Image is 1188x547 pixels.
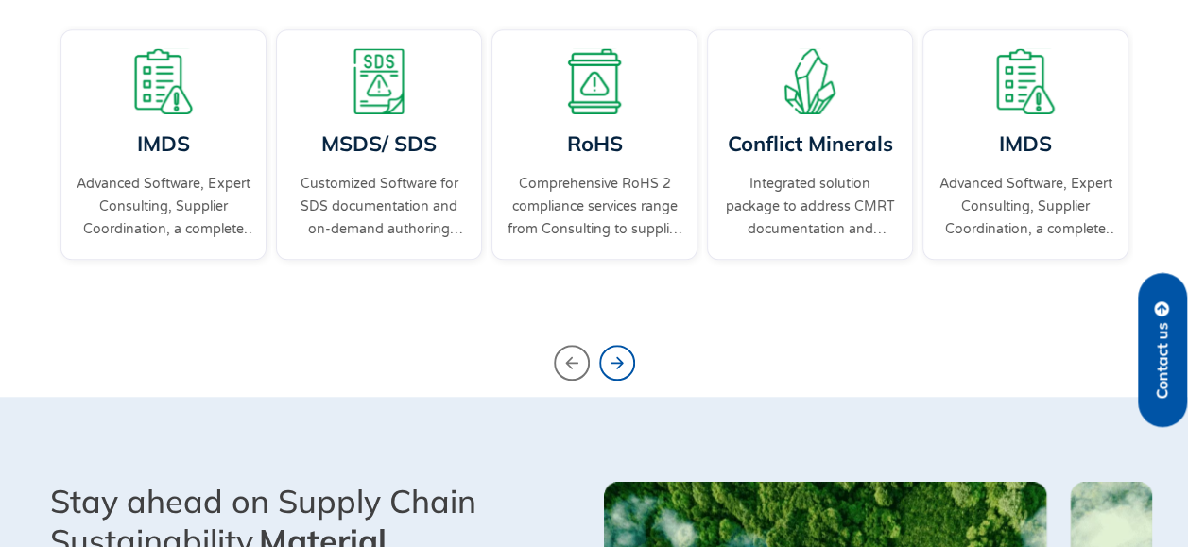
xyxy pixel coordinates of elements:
div: 2 / 4 [702,25,918,302]
img: A list board with a warning [992,48,1059,114]
a: IMDS [137,130,190,157]
div: 3 / 4 [918,25,1133,302]
a: RoHS [566,130,622,157]
a: Integrated solution package to address CMRT documentation and supplier engagement. [722,173,898,241]
a: Advanced Software, Expert Consulting, Supplier Coordination, a complete IMDS solution. [938,173,1113,241]
img: A list board with a warning [130,48,197,114]
img: A warning board with SDS displaying [346,48,412,114]
a: Advanced Software, Expert Consulting, Supplier Coordination, a complete IMDS solution. [76,173,251,241]
a: IMDS [999,130,1052,157]
a: Customized Software for SDS documentation and on-demand authoring services [291,173,467,241]
div: Carousel | Horizontal scrolling: Arrow Left & Right [56,25,1133,302]
a: Conflict Minerals [727,130,892,157]
div: 4 / 4 [271,25,487,302]
img: A board with a warning sign [561,48,628,114]
div: 1 / 4 [487,25,702,302]
div: Previous slide [554,345,590,381]
img: A representation of minerals [777,48,843,114]
div: Next slide [599,345,635,381]
a: MSDS/ SDS [321,130,437,157]
a: Comprehensive RoHS 2 compliance services range from Consulting to supplier engagement... [507,173,682,241]
div: 3 / 4 [56,25,271,302]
